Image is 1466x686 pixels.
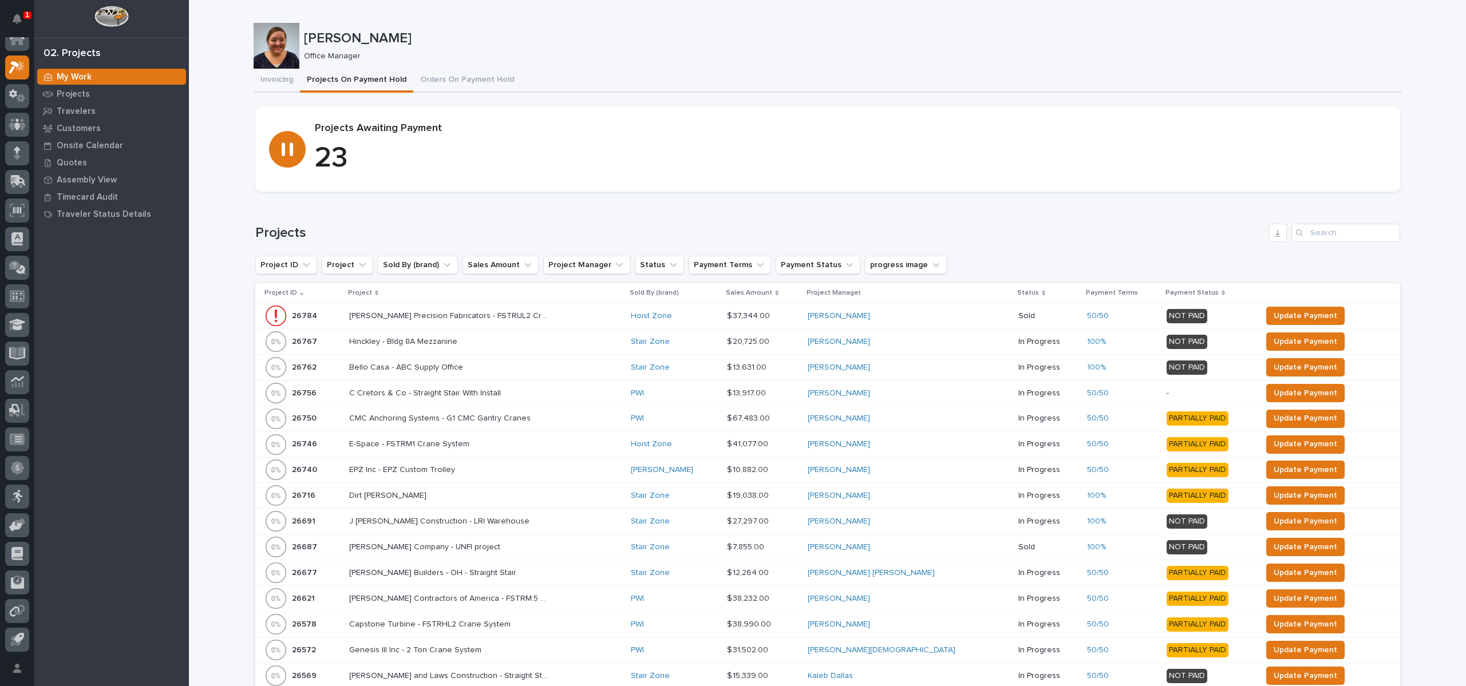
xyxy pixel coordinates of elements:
a: [PERSON_NAME] [808,517,870,526]
p: Sold [1018,542,1078,552]
a: 50/50 [1087,568,1109,578]
p: 26578 [292,617,319,629]
button: Notifications [5,7,29,31]
button: Update Payment [1266,589,1345,608]
p: Capstone Turbine - FSTRHL2 Crane System [349,617,513,629]
a: [PERSON_NAME] [808,414,870,423]
a: [PERSON_NAME] [808,337,870,347]
p: $ 67,483.00 [727,411,772,423]
tr: 2678426784 [PERSON_NAME] Precision Fabricators - FSTRUL2 Crane System[PERSON_NAME] Precision Fabr... [255,303,1400,329]
tr: 2674026740 EPZ Inc - EPZ Custom TrolleyEPZ Inc - EPZ Custom Trolley [PERSON_NAME] $ 10,882.00$ 10... [255,457,1400,483]
div: PARTIALLY PAID [1167,643,1228,657]
p: In Progress [1018,363,1078,372]
p: Projects [57,89,90,100]
p: $ 13,631.00 [727,360,769,372]
span: Update Payment [1274,360,1337,374]
a: Hoist Zone [631,439,672,449]
p: 26740 [292,463,319,475]
span: Update Payment [1274,386,1337,400]
p: Sold [1018,311,1078,321]
div: PARTIALLY PAID [1167,411,1228,426]
p: $ 38,990.00 [727,617,773,629]
button: Update Payment [1266,564,1345,582]
p: Genesis III Inc - 2 Ton Crane System [349,643,484,655]
a: Quotes [34,154,189,171]
p: 26762 [292,360,319,372]
a: Customers [34,120,189,137]
a: Stair Zone [631,491,670,501]
span: Update Payment [1274,411,1337,425]
p: Assembly View [57,175,117,185]
p: In Progress [1018,517,1078,526]
span: Update Payment [1274,437,1337,451]
a: Kaleb Dallas [808,671,853,681]
tr: 2657226572 Genesis III Inc - 2 Ton Crane SystemGenesis III Inc - 2 Ton Crane System PWI $ 31,502.... [255,637,1400,663]
button: Project [322,256,373,274]
button: Update Payment [1266,512,1345,530]
p: Quotes [57,158,87,168]
p: Project [348,287,372,299]
p: In Progress [1018,491,1078,501]
div: NOT PAID [1167,540,1207,554]
a: [PERSON_NAME] [PERSON_NAME] [808,568,935,578]
a: Traveler Status Details [34,205,189,223]
span: Update Payment [1274,540,1337,554]
p: $ 27,297.00 [727,514,771,526]
p: Customers [57,124,101,134]
p: [PERSON_NAME] Builders - OH - Straight Stair [349,566,519,578]
button: Status [635,256,684,274]
div: NOT PAID [1167,309,1207,323]
a: 50/50 [1087,388,1109,398]
p: Hinckley - Bldg 8A Mezzanine [349,335,460,347]
tr: 2675626756 C Cretors & Co - Straight Stair With InstallC Cretors & Co - Straight Stair With Insta... [255,380,1400,406]
p: Status [1017,287,1039,299]
tr: 2669126691 J [PERSON_NAME] Construction - LRI WarehouseJ [PERSON_NAME] Construction - LRI Warehou... [255,509,1400,534]
a: 100% [1087,491,1106,501]
a: [PERSON_NAME] [808,465,870,475]
p: $ 15,339.00 [727,669,770,681]
p: Bello Casa - ABC Supply Office [349,360,465,372]
a: 100% [1087,517,1106,526]
p: Projects Awaiting Payment [315,122,1386,135]
a: Stair Zone [631,568,670,578]
span: Update Payment [1274,309,1337,323]
p: In Progress [1018,568,1078,578]
button: Update Payment [1266,538,1345,556]
tr: 2675026750 CMC Anchoring Systems - G1 CMC Gantry CranesCMC Anchoring Systems - G1 CMC Gantry Cran... [255,406,1400,431]
p: J [PERSON_NAME] Construction - LRI Warehouse [349,514,532,526]
p: 26572 [292,643,318,655]
p: 26716 [292,489,318,501]
div: PARTIALLY PAID [1167,592,1228,606]
button: Update Payment [1266,615,1345,633]
p: In Progress [1018,465,1078,475]
a: [PERSON_NAME][DEMOGRAPHIC_DATA] [808,645,955,655]
div: 02. Projects [44,47,101,60]
tr: 2676726767 Hinckley - Bldg 8A MezzanineHinckley - Bldg 8A Mezzanine Stair Zone $ 20,725.00$ 20,72... [255,329,1400,355]
tr: 2671626716 Dirt [PERSON_NAME]Dirt [PERSON_NAME] Stair Zone $ 19,038.00$ 19,038.00 [PERSON_NAME] I... [255,483,1400,509]
div: NOT PAID [1167,514,1207,529]
div: PARTIALLY PAID [1167,463,1228,477]
div: Search [1291,224,1400,242]
div: NOT PAID [1167,669,1207,683]
a: My Work [34,68,189,85]
p: $ 12,264.00 [727,566,771,578]
p: [PERSON_NAME] Precision Fabricators - FSTRUL2 Crane System [349,309,552,321]
p: E-Space - FSTRM1 Crane System [349,437,472,449]
p: 23 [315,141,1386,176]
a: Stair Zone [631,337,670,347]
p: [PERSON_NAME] [304,30,1397,47]
span: Update Payment [1274,489,1337,502]
p: 26756 [292,386,319,398]
p: In Progress [1018,388,1078,398]
a: Stair Zone [631,671,670,681]
a: PWI [631,594,644,604]
p: Traveler Status Details [57,209,151,220]
button: Sold By (brand) [378,256,458,274]
a: [PERSON_NAME] [631,465,693,475]
div: PARTIALLY PAID [1167,437,1228,451]
div: PARTIALLY PAID [1167,489,1228,503]
p: $ 19,038.00 [727,489,771,501]
a: [PERSON_NAME] [808,439,870,449]
p: In Progress [1018,645,1078,655]
p: 26767 [292,335,319,347]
